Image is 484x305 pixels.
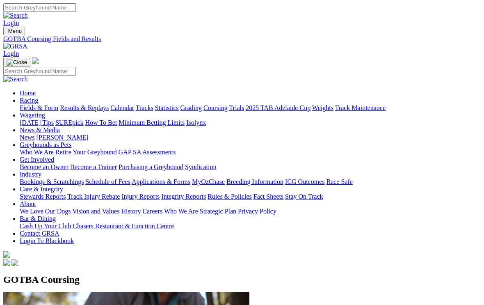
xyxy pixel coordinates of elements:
[3,3,76,12] input: Search
[20,119,481,126] div: Wagering
[20,119,54,126] a: [DATE] Tips
[8,28,22,34] span: Menu
[20,208,71,215] a: We Love Our Dogs
[20,97,38,104] a: Racing
[73,222,174,229] a: Chasers Restaurant & Function Centre
[20,215,56,222] a: Bar & Dining
[238,208,276,215] a: Privacy Policy
[186,119,206,126] a: Isolynx
[20,222,71,229] a: Cash Up Your Club
[185,163,216,170] a: Syndication
[36,134,88,141] a: [PERSON_NAME]
[85,178,130,185] a: Schedule of Fees
[20,208,481,215] div: About
[20,193,481,200] div: Care & Integrity
[3,259,10,266] img: facebook.svg
[20,193,66,200] a: Stewards Reports
[67,193,120,200] a: Track Injury Rebate
[119,163,183,170] a: Purchasing a Greyhound
[3,35,481,43] a: GOTBA Coursing Fields and Results
[20,134,481,141] div: News & Media
[20,163,481,171] div: Get Involved
[20,89,36,96] a: Home
[121,208,141,215] a: History
[20,230,59,237] a: Contact GRSA
[226,178,283,185] a: Breeding Information
[3,50,19,57] a: Login
[20,126,60,133] a: News & Media
[155,104,179,111] a: Statistics
[20,104,481,112] div: Racing
[20,134,34,141] a: News
[7,59,27,66] img: Close
[180,104,202,111] a: Grading
[20,149,481,156] div: Greyhounds as Pets
[3,76,28,83] img: Search
[60,104,109,111] a: Results & Replays
[121,193,160,200] a: Injury Reports
[142,208,162,215] a: Careers
[164,208,198,215] a: Who We Are
[20,156,54,163] a: Get Involved
[20,178,84,185] a: Bookings & Scratchings
[229,104,244,111] a: Trials
[70,163,117,170] a: Become a Trainer
[3,274,80,285] span: GOTBA Coursing
[110,104,134,111] a: Calendar
[20,171,41,178] a: Industry
[20,104,58,111] a: Fields & Form
[72,208,119,215] a: Vision and Values
[20,178,481,186] div: Industry
[20,186,63,193] a: Care & Integrity
[161,193,206,200] a: Integrity Reports
[3,251,10,258] img: logo-grsa-white.png
[285,193,323,200] a: Stay On Track
[119,119,185,126] a: Minimum Betting Limits
[3,12,28,19] img: Search
[3,67,76,76] input: Search
[200,208,236,215] a: Strategic Plan
[192,178,225,185] a: MyOzChase
[3,27,25,35] button: Toggle navigation
[20,141,71,148] a: Greyhounds as Pets
[11,259,18,266] img: twitter.svg
[285,178,324,185] a: ICG Outcomes
[253,193,283,200] a: Fact Sheets
[3,19,19,26] a: Login
[85,119,117,126] a: How To Bet
[32,57,39,64] img: logo-grsa-white.png
[55,149,117,156] a: Retire Your Greyhound
[119,149,176,156] a: GAP SA Assessments
[3,58,30,67] button: Toggle navigation
[20,163,68,170] a: Become an Owner
[136,104,153,111] a: Tracks
[335,104,386,111] a: Track Maintenance
[55,119,83,126] a: SUREpick
[312,104,333,111] a: Weights
[3,43,27,50] img: GRSA
[20,112,45,119] a: Wagering
[203,104,228,111] a: Coursing
[132,178,190,185] a: Applications & Forms
[326,178,352,185] a: Race Safe
[20,237,74,244] a: Login To Blackbook
[246,104,310,111] a: 2025 TAB Adelaide Cup
[20,149,54,156] a: Who We Are
[208,193,252,200] a: Rules & Policies
[20,200,36,207] a: About
[20,222,481,230] div: Bar & Dining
